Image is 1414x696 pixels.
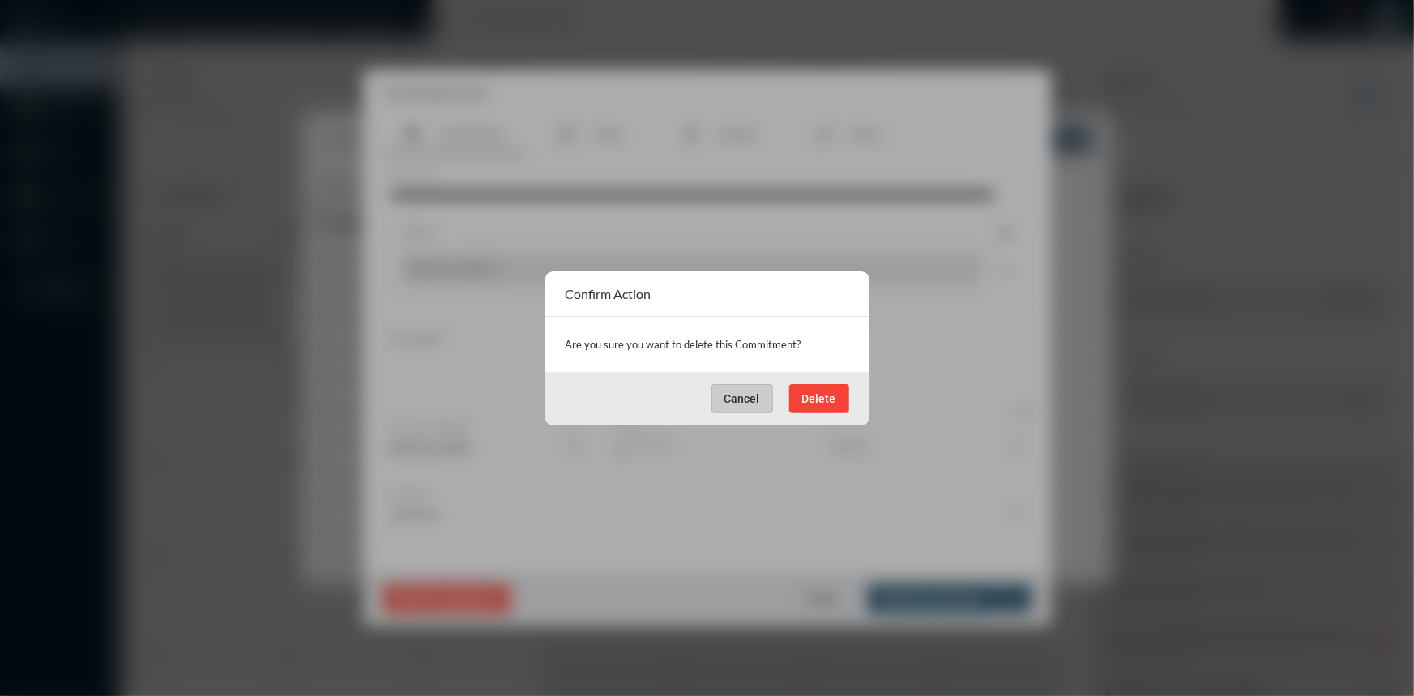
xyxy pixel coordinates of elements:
span: Delete [802,392,836,405]
p: Are you sure you want to delete this Commitment? [566,333,849,356]
span: Cancel [724,392,760,405]
h2: Confirm Action [566,286,651,301]
button: Delete [789,384,849,413]
button: Cancel [711,384,773,413]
